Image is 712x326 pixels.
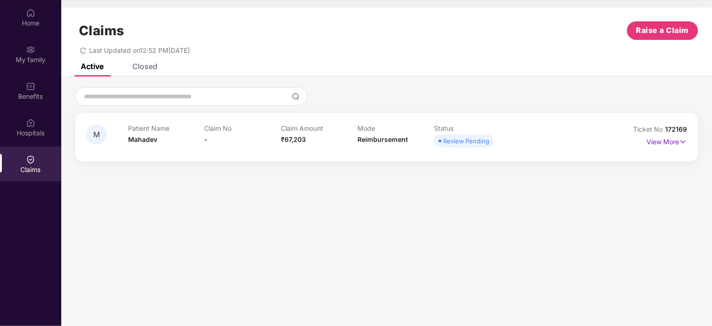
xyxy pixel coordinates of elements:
p: Claim No [205,124,281,132]
p: Mode [357,124,434,132]
span: Mahadev [128,135,157,143]
span: - [205,135,208,143]
span: M [93,131,100,139]
div: Active [81,62,104,71]
p: Status [434,124,511,132]
span: ₹67,203 [281,135,306,143]
span: 172169 [665,125,687,133]
img: svg+xml;base64,PHN2ZyBpZD0iSG9zcGl0YWxzIiB4bWxucz0iaHR0cDovL3d3dy53My5vcmcvMjAwMC9zdmciIHdpZHRoPS... [26,118,35,128]
img: svg+xml;base64,PHN2ZyBpZD0iSG9tZSIgeG1sbnM9Imh0dHA6Ly93d3cudzMub3JnLzIwMDAvc3ZnIiB3aWR0aD0iMjAiIG... [26,8,35,18]
div: Closed [132,62,157,71]
img: svg+xml;base64,PHN2ZyBpZD0iU2VhcmNoLTMyeDMyIiB4bWxucz0iaHR0cDovL3d3dy53My5vcmcvMjAwMC9zdmciIHdpZH... [292,93,299,100]
p: View More [647,134,687,147]
div: Review Pending [443,136,489,146]
button: Raise a Claim [627,21,698,40]
span: Ticket No [633,125,665,133]
img: svg+xml;base64,PHN2ZyBpZD0iQ2xhaW0iIHhtbG5zPSJodHRwOi8vd3d3LnczLm9yZy8yMDAwL3N2ZyIgd2lkdGg9IjIwIi... [26,155,35,164]
h1: Claims [79,23,124,38]
img: svg+xml;base64,PHN2ZyB4bWxucz0iaHR0cDovL3d3dy53My5vcmcvMjAwMC9zdmciIHdpZHRoPSIxNyIgaGVpZ2h0PSIxNy... [679,137,687,147]
span: redo [80,46,86,54]
span: Reimbursement [357,135,408,143]
span: Raise a Claim [636,25,689,36]
p: Claim Amount [281,124,357,132]
span: Last Updated on 12:52 PM[DATE] [89,46,190,54]
p: Patient Name [128,124,205,132]
img: svg+xml;base64,PHN2ZyBpZD0iQmVuZWZpdHMiIHhtbG5zPSJodHRwOi8vd3d3LnczLm9yZy8yMDAwL3N2ZyIgd2lkdGg9Ij... [26,82,35,91]
img: svg+xml;base64,PHN2ZyB3aWR0aD0iMjAiIGhlaWdodD0iMjAiIHZpZXdCb3g9IjAgMCAyMCAyMCIgZmlsbD0ibm9uZSIgeG... [26,45,35,54]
